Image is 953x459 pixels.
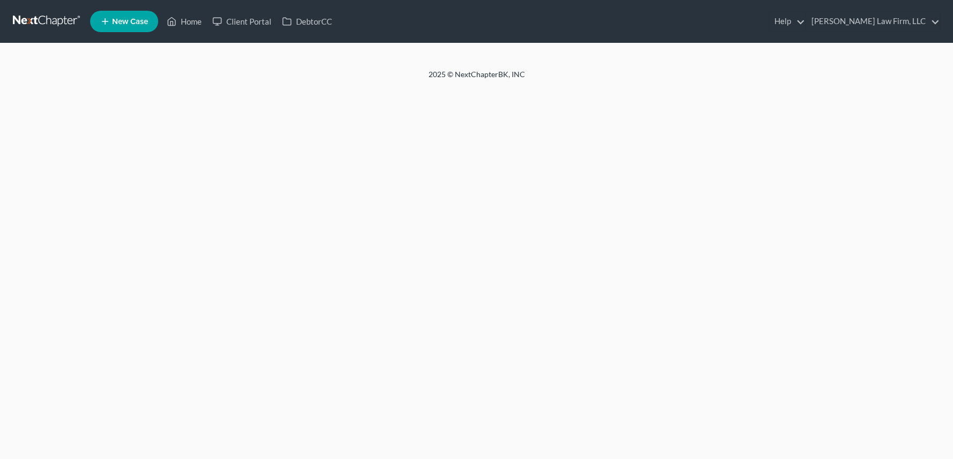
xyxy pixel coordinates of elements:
div: 2025 © NextChapterBK, INC [171,69,782,88]
new-legal-case-button: New Case [90,11,158,32]
a: Help [769,12,805,31]
a: DebtorCC [277,12,337,31]
a: Client Portal [207,12,277,31]
a: Home [161,12,207,31]
a: [PERSON_NAME] Law Firm, LLC [806,12,940,31]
